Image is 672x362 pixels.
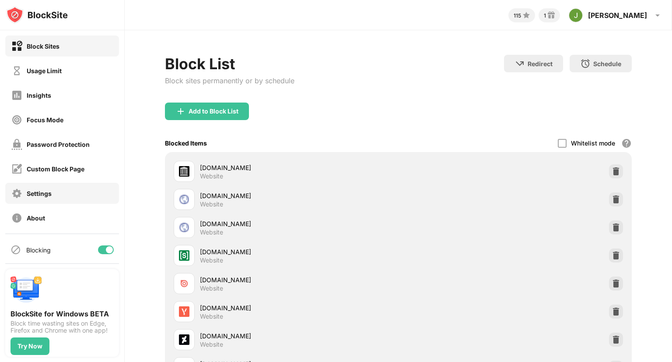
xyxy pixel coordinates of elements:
div: Block List [165,55,294,73]
img: favicons [179,306,189,317]
div: [DOMAIN_NAME] [200,331,398,341]
div: Website [200,200,223,208]
div: Add to Block List [189,108,238,115]
img: block-on.svg [11,41,22,52]
div: [DOMAIN_NAME] [200,191,398,200]
img: insights-off.svg [11,90,22,101]
img: customize-block-page-off.svg [11,163,22,174]
div: Custom Block Page [27,165,84,173]
img: logo-blocksite.svg [6,6,68,24]
div: Blocking [26,246,51,254]
img: settings-off.svg [11,188,22,199]
div: [DOMAIN_NAME] [200,275,398,284]
div: Block sites permanently or by schedule [165,76,294,85]
div: [DOMAIN_NAME] [200,163,398,172]
img: time-usage-off.svg [11,65,22,76]
div: [DOMAIN_NAME] [200,219,398,228]
div: Website [200,256,223,264]
div: Settings [27,190,52,197]
div: Try Now [17,343,42,350]
div: Website [200,341,223,348]
img: AAcHTtc7a003gCvCA3qgYA004iscrOglms_Bx3hCcdSQxqgWzps=s96-c [569,8,583,22]
div: Blocked Items [165,139,207,147]
img: favicons [179,194,189,205]
img: focus-off.svg [11,114,22,125]
div: Focus Mode [27,116,63,124]
div: BlockSite for Windows BETA [10,309,114,318]
div: Website [200,284,223,292]
img: reward-small.svg [546,10,556,21]
img: blocking-icon.svg [10,245,21,255]
div: Website [200,312,223,320]
div: [DOMAIN_NAME] [200,247,398,256]
img: favicons [179,250,189,261]
div: Website [200,172,223,180]
div: [PERSON_NAME] [588,11,647,20]
div: Schedule [593,60,621,67]
div: Block Sites [27,43,59,50]
div: Block time wasting sites on Edge, Firefox and Chrome with one app! [10,320,114,334]
div: [DOMAIN_NAME] [200,303,398,312]
div: Website [200,228,223,236]
div: Password Protection [27,141,90,148]
img: favicons [179,222,189,233]
img: about-off.svg [11,213,22,224]
div: Redirect [528,60,553,67]
div: 1 [544,12,546,19]
div: Whitelist mode [571,139,615,147]
div: Usage Limit [27,67,62,75]
img: favicons [179,166,189,177]
img: favicons [179,334,189,345]
img: password-protection-off.svg [11,139,22,150]
img: push-desktop.svg [10,274,42,306]
div: About [27,214,45,222]
div: Insights [27,92,51,99]
div: 115 [514,12,521,19]
img: points-small.svg [521,10,532,21]
img: favicons [179,278,189,289]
